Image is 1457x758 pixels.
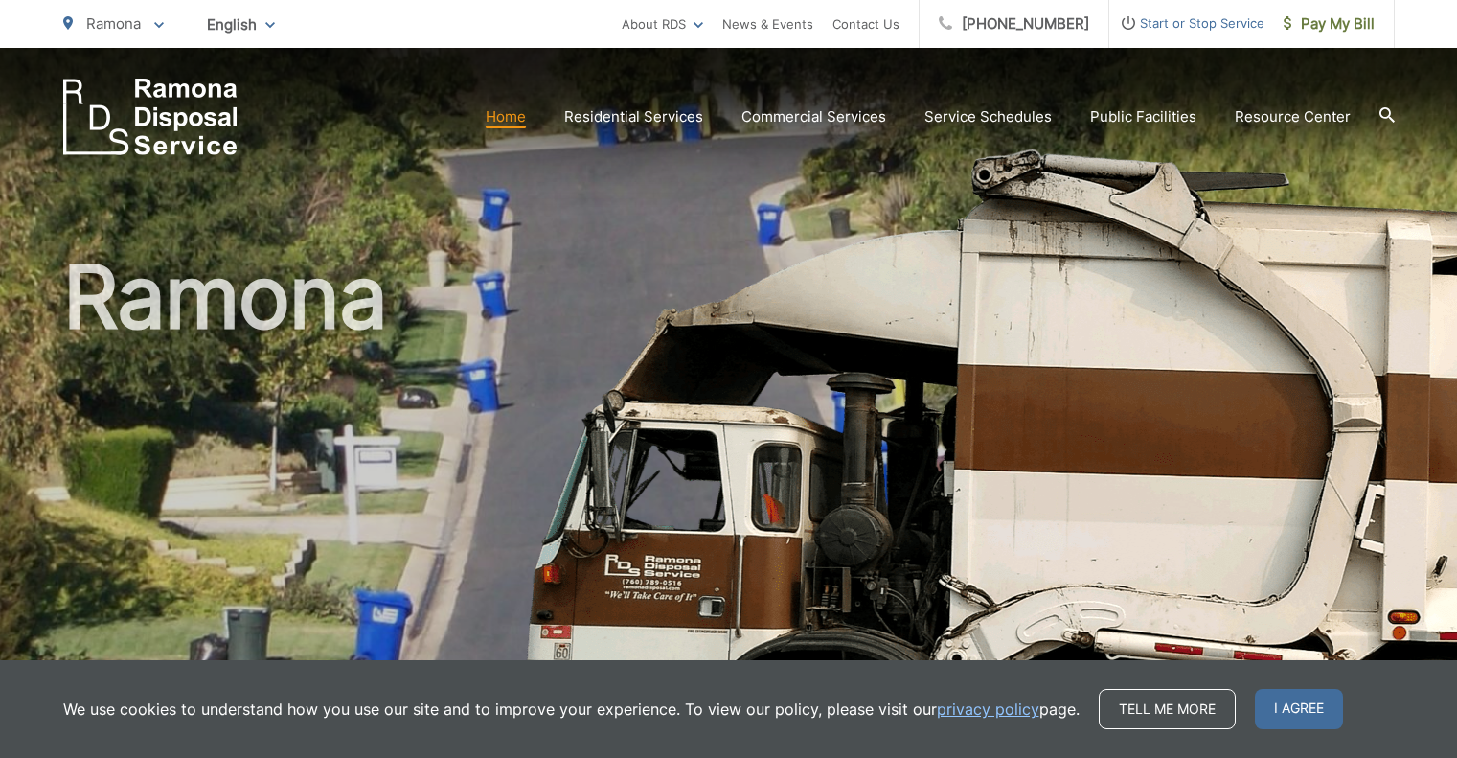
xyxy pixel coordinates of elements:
[1099,689,1236,729] a: Tell me more
[63,698,1080,721] p: We use cookies to understand how you use our site and to improve your experience. To view our pol...
[486,105,526,128] a: Home
[1235,105,1351,128] a: Resource Center
[1255,689,1343,729] span: I agree
[193,8,289,41] span: English
[722,12,813,35] a: News & Events
[564,105,703,128] a: Residential Services
[1090,105,1196,128] a: Public Facilities
[741,105,886,128] a: Commercial Services
[1284,12,1375,35] span: Pay My Bill
[622,12,703,35] a: About RDS
[924,105,1052,128] a: Service Schedules
[86,14,141,33] span: Ramona
[937,698,1039,721] a: privacy policy
[832,12,899,35] a: Contact Us
[63,79,238,155] a: EDCD logo. Return to the homepage.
